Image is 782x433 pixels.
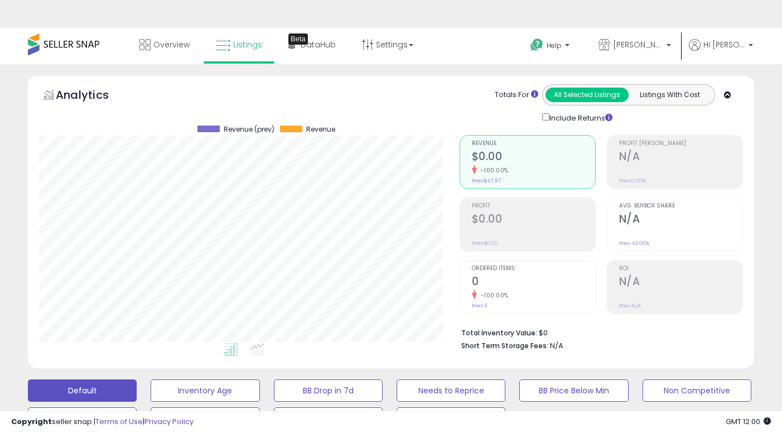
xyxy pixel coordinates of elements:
span: N/A [550,340,563,351]
h2: N/A [619,213,742,228]
b: Total Inventory Value: [461,328,537,338]
button: 30 Day Decrease [397,407,505,430]
small: Prev: $47.97 [472,177,501,184]
button: BB Drop in 7d [274,379,383,402]
span: Ordered Items [472,266,595,272]
button: All Selected Listings [546,88,629,102]
small: Prev: 3 [472,302,487,309]
a: Settings [354,28,422,61]
a: Hi [PERSON_NAME] [689,39,753,64]
span: [PERSON_NAME] Products [613,39,663,50]
small: Prev: $0.00 [472,240,498,247]
button: Non Competitive [643,379,751,402]
button: Inventory Age [151,379,259,402]
button: Selling @ Max [151,407,259,430]
div: Tooltip anchor [288,33,308,45]
a: [PERSON_NAME] Products [590,28,679,64]
h2: $0.00 [472,213,595,228]
a: Privacy Policy [144,416,194,427]
h5: Analytics [56,87,131,105]
span: Revenue (prev) [224,126,274,133]
span: 2025-10-8 12:00 GMT [726,416,771,427]
a: Overview [131,28,198,61]
span: Revenue [472,141,595,147]
a: DataHub [280,28,344,61]
span: Hi [PERSON_NAME] [703,39,745,50]
h2: N/A [619,275,742,290]
a: Listings [207,28,271,61]
small: -100.00% [477,166,509,175]
span: Avg. Buybox Share [619,203,742,209]
div: seller snap | | [11,417,194,427]
button: BB Price Below Min [519,379,628,402]
span: DataHub [301,39,336,50]
a: Terms of Use [95,416,143,427]
small: Prev: 0.00% [619,177,646,184]
small: -100.00% [477,291,509,300]
span: ROI [619,266,742,272]
button: Top Sellers [28,407,137,430]
span: Overview [153,39,190,50]
b: Short Term Storage Fees: [461,341,548,350]
small: Prev: 43.00% [619,240,649,247]
strong: Copyright [11,416,52,427]
button: Default [28,379,137,402]
button: Items Being Repriced [274,407,383,430]
a: Help [522,30,581,64]
button: Listings With Cost [628,88,711,102]
span: Profit [PERSON_NAME] [619,141,742,147]
h2: $0.00 [472,150,595,165]
button: Needs to Reprice [397,379,505,402]
span: Help [547,41,562,50]
div: Include Returns [534,111,626,124]
h2: 0 [472,275,595,290]
h2: N/A [619,150,742,165]
i: Get Help [530,38,544,52]
span: Revenue [306,126,335,133]
li: $0 [461,325,735,339]
div: Totals For [495,90,538,100]
span: Listings [233,39,262,50]
span: Profit [472,203,595,209]
small: Prev: N/A [619,302,641,309]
